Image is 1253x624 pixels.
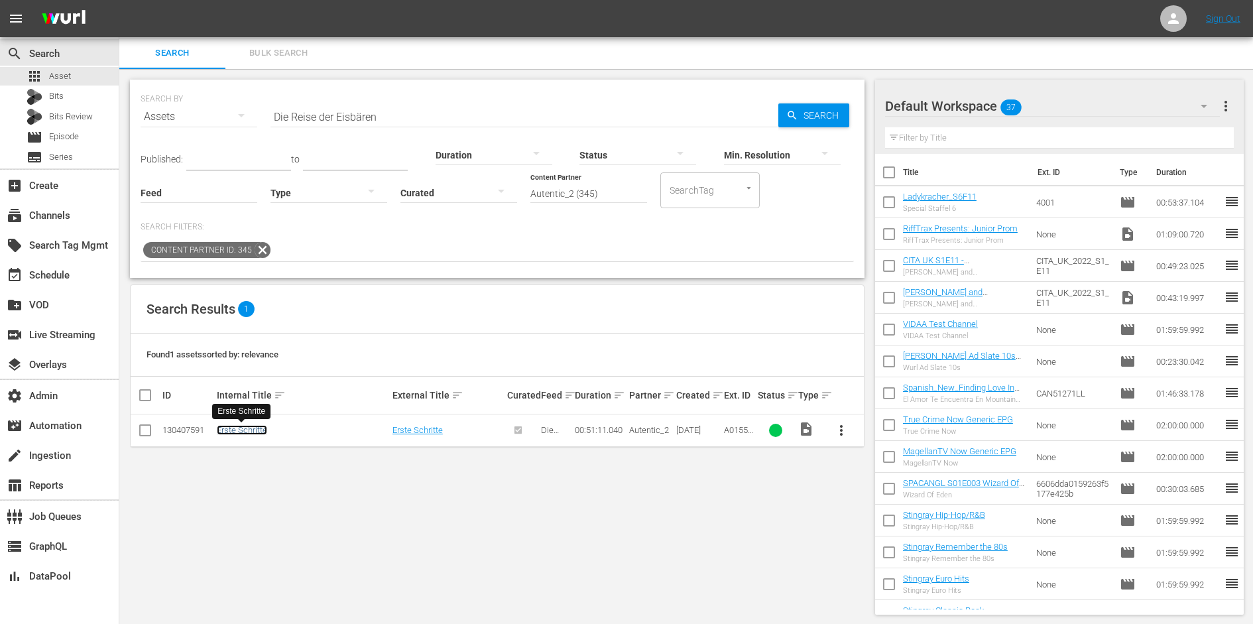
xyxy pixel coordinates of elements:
[1151,314,1224,345] td: 01:59:59.992
[903,605,984,615] a: Stingray Classic Rock
[1120,353,1136,369] span: Episode
[274,389,286,401] span: sort
[1224,194,1240,210] span: reorder
[903,586,969,595] div: Stingray Euro Hits
[7,208,23,223] span: Channels
[1120,608,1136,624] span: Episode
[7,178,23,194] span: Create
[903,268,1026,277] div: [PERSON_NAME] and [PERSON_NAME]
[1031,473,1114,505] td: 6606dda0159263f5177e425b
[1112,154,1148,191] th: Type
[903,319,978,329] a: VIDAA Test Channel
[903,236,1018,245] div: RiffTrax Presents: Junior Prom
[629,387,672,403] div: Partner
[233,46,324,61] span: Bulk Search
[1120,544,1136,560] span: Episode
[7,477,23,493] span: Reports
[7,267,23,283] span: Schedule
[1120,576,1136,592] span: Episode
[903,255,1003,275] a: CITA UK S1E11 - [PERSON_NAME] and Belle
[7,46,23,62] span: Search
[778,103,849,127] button: Search
[7,448,23,464] span: Ingestion
[1151,282,1224,314] td: 00:43:19.997
[7,568,23,584] span: DataPool
[1031,568,1114,600] td: None
[49,151,73,164] span: Series
[903,363,1026,372] div: Wurl Ad Slate 10s
[903,459,1016,468] div: MagellanTV Now
[1224,480,1240,496] span: reorder
[1224,353,1240,369] span: reorder
[903,491,1026,499] div: Wizard Of Eden
[1151,505,1224,536] td: 01:59:59.992
[1224,448,1240,464] span: reorder
[903,395,1026,404] div: El Amor Te Encuentra En Mountain View
[143,242,255,258] span: Content Partner ID: 345
[507,390,537,401] div: Curated
[1218,90,1234,122] button: more_vert
[217,406,265,417] div: Erste Schritte
[758,387,794,403] div: Status
[141,221,854,233] p: Search Filters:
[1031,282,1114,314] td: CITA_UK_2022_S1_E11
[1218,98,1234,114] span: more_vert
[903,287,988,307] a: [PERSON_NAME] and [PERSON_NAME]
[7,357,23,373] span: Overlays
[1031,536,1114,568] td: None
[903,204,977,213] div: Special Staffel 6
[1224,321,1240,337] span: reorder
[798,387,821,403] div: Type
[613,389,625,401] span: sort
[1031,218,1114,250] td: None
[1151,218,1224,250] td: 01:09:00.720
[1224,225,1240,241] span: reorder
[7,538,23,554] span: GraphQL
[676,387,719,403] div: Created
[238,301,255,317] span: 1
[833,422,849,438] span: more_vert
[7,237,23,253] span: Search Tag Mgmt
[1031,441,1114,473] td: None
[903,574,969,584] a: Stingray Euro Hits
[7,418,23,434] span: Automation
[27,109,42,125] div: Bits Review
[564,389,576,401] span: sort
[27,129,42,145] span: Episode
[1120,481,1136,497] span: Episode
[798,421,814,437] span: Video
[743,182,755,194] button: Open
[1151,568,1224,600] td: 01:59:59.992
[1031,186,1114,218] td: 4001
[885,88,1220,125] div: Default Workspace
[49,70,71,83] span: Asset
[147,301,235,317] span: Search Results
[903,383,1020,403] a: Spanish_New_Finding Love In Mountain View
[1031,345,1114,377] td: None
[663,389,675,401] span: sort
[392,425,443,435] a: Erste Schritte
[49,110,93,123] span: Bits Review
[49,130,79,143] span: Episode
[724,390,754,401] div: Ext. ID
[1151,186,1224,218] td: 00:53:37.104
[141,154,183,164] span: Published:
[162,390,213,401] div: ID
[1151,409,1224,441] td: 02:00:00.000
[1151,377,1224,409] td: 01:46:33.178
[629,425,669,435] span: Autentic_2
[7,297,23,313] span: VOD
[903,554,1008,563] div: Stingray Remember the 80s
[903,414,1013,424] a: True Crime Now Generic EPG
[1031,314,1114,345] td: None
[903,478,1024,498] a: SPACANGL S01E003 Wizard Of Eden
[127,46,217,61] span: Search
[7,327,23,343] span: Live Streaming
[7,388,23,404] span: Admin
[724,425,753,455] span: A015502110001
[1224,385,1240,401] span: reorder
[147,349,278,359] span: Found 1 assets sorted by: relevance
[903,154,1030,191] th: Title
[291,154,300,164] span: to
[903,332,978,340] div: VIDAA Test Channel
